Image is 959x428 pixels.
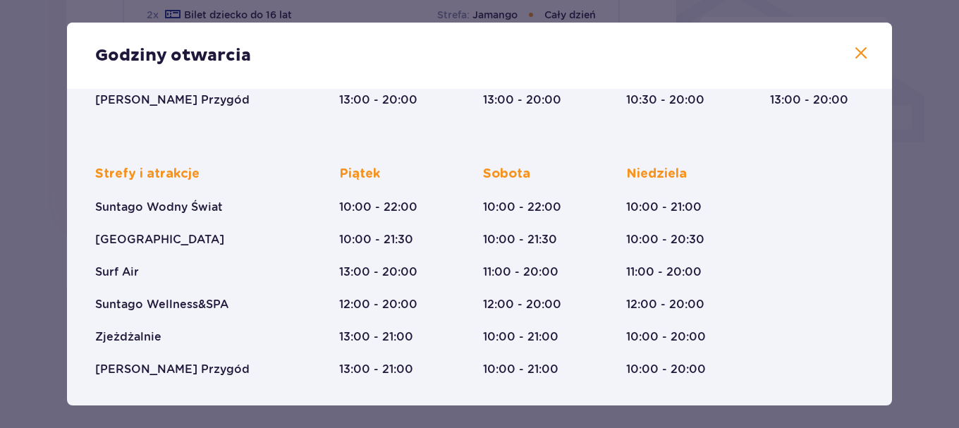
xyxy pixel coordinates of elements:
[483,200,561,215] p: 10:00 - 22:00
[95,264,139,280] p: Surf Air
[95,45,251,66] p: Godziny otwarcia
[483,264,558,280] p: 11:00 - 20:00
[626,264,702,280] p: 11:00 - 20:00
[483,92,561,108] p: 13:00 - 20:00
[626,92,704,108] p: 10:30 - 20:00
[339,329,413,345] p: 13:00 - 21:00
[339,200,417,215] p: 10:00 - 22:00
[626,232,704,247] p: 10:00 - 20:30
[339,232,413,247] p: 10:00 - 21:30
[626,166,687,183] p: Niedziela
[95,329,161,345] p: Zjeżdżalnie
[339,297,417,312] p: 12:00 - 20:00
[483,329,558,345] p: 10:00 - 21:00
[339,166,380,183] p: Piątek
[339,362,413,377] p: 13:00 - 21:00
[95,200,223,215] p: Suntago Wodny Świat
[95,232,224,247] p: [GEOGRAPHIC_DATA]
[483,166,530,183] p: Sobota
[626,200,702,215] p: 10:00 - 21:00
[339,264,417,280] p: 13:00 - 20:00
[483,362,558,377] p: 10:00 - 21:00
[770,92,848,108] p: 13:00 - 20:00
[95,92,250,108] p: [PERSON_NAME] Przygód
[626,362,706,377] p: 10:00 - 20:00
[483,232,557,247] p: 10:00 - 21:30
[95,362,250,377] p: [PERSON_NAME] Przygód
[483,297,561,312] p: 12:00 - 20:00
[95,166,200,183] p: Strefy i atrakcje
[339,92,417,108] p: 13:00 - 20:00
[626,329,706,345] p: 10:00 - 20:00
[626,297,704,312] p: 12:00 - 20:00
[95,297,228,312] p: Suntago Wellness&SPA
